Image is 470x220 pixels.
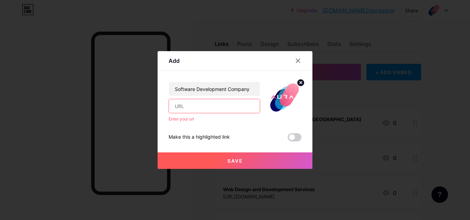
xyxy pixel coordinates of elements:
[169,116,260,122] div: Enter your url
[169,57,180,65] div: Add
[227,158,243,164] span: Save
[169,82,260,96] input: Title
[169,133,230,141] div: Make this a highlighted link
[158,152,312,169] button: Save
[169,99,260,113] input: URL
[268,82,301,115] img: link_thumbnail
